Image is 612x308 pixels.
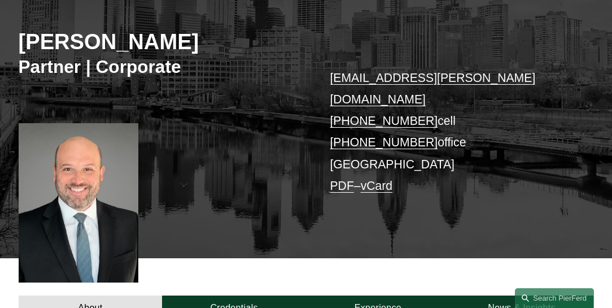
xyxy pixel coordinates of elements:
[330,179,353,192] a: PDF
[19,56,306,78] h3: Partner | Corporate
[330,114,438,127] a: [PHONE_NUMBER]
[361,179,393,192] a: vCard
[330,136,438,149] a: [PHONE_NUMBER]
[330,67,570,197] p: cell office [GEOGRAPHIC_DATA] –
[515,288,594,308] a: Search this site
[19,29,306,55] h2: [PERSON_NAME]
[330,71,535,106] a: [EMAIL_ADDRESS][PERSON_NAME][DOMAIN_NAME]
